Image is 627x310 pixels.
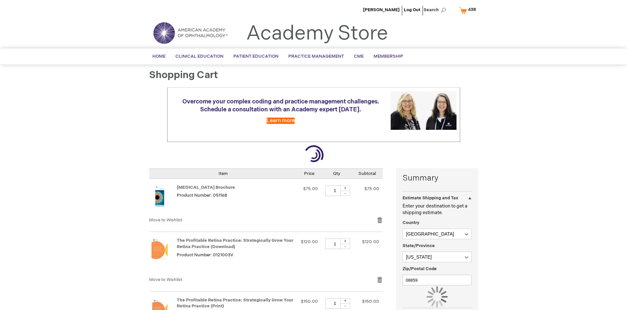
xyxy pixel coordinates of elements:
[340,185,350,191] div: +
[403,203,472,216] p: Enter your destination to get a shipping estimate.
[362,239,379,244] span: $120.00
[362,299,379,304] span: $150.00
[304,171,314,176] span: Price
[325,185,345,196] input: Qty
[301,239,318,244] span: $120.00
[219,171,228,176] span: Item
[340,244,350,249] div: -
[301,299,318,304] span: $150.00
[325,298,345,309] input: Qty
[424,3,449,16] span: Search
[340,191,350,196] div: -
[354,54,364,59] span: CME
[427,286,448,307] img: Loading...
[403,243,435,248] span: State/Province
[177,193,227,198] span: Product Number: 051168
[364,186,379,191] span: $75.00
[152,54,166,59] span: Home
[288,54,344,59] span: Practice Management
[149,277,182,282] a: Move to Wishlist
[177,252,233,258] span: Product Number: 0121003V
[468,7,476,12] span: 438
[363,7,400,13] a: [PERSON_NAME]
[340,303,350,309] div: -
[340,298,350,304] div: +
[404,7,420,13] a: Log Out
[391,91,457,130] img: Schedule a consultation with an Academy expert today
[149,185,177,211] a: Amblyopia Brochure
[149,217,182,223] a: Move to Wishlist
[458,5,480,16] a: 438
[303,186,318,191] span: $75.00
[149,239,170,260] img: The Profitable Retina Practice: Strategically Grow Your Retina Practice (Download)
[177,238,293,249] a: The Profitable Retina Practice: Strategically Grow Your Retina Practice (Download)
[246,22,388,45] a: Academy Store
[340,239,350,244] div: +
[374,54,403,59] span: Membership
[358,171,376,176] span: Subtotal
[149,239,177,269] a: The Profitable Retina Practice: Strategically Grow Your Retina Practice (Download)
[177,297,293,309] a: The Profitable Retina Practice: Strategically Grow Your Retina Practice (Print)
[182,98,379,113] span: Overcome your complex coding and practice management challenges. Schedule a consultation with an ...
[403,220,419,225] span: Country
[175,54,223,59] span: Clinical Education
[177,185,235,190] a: [MEDICAL_DATA] Brochure
[403,173,472,184] strong: Summary
[325,239,345,249] input: Qty
[149,69,218,81] span: Shopping Cart
[333,171,340,176] span: Qty
[149,185,170,207] img: Amblyopia Brochure
[403,266,437,271] span: Zip/Postal Code
[403,195,458,201] strong: Estimate Shipping and Tax
[233,54,278,59] span: Patient Education
[267,118,295,124] a: Learn more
